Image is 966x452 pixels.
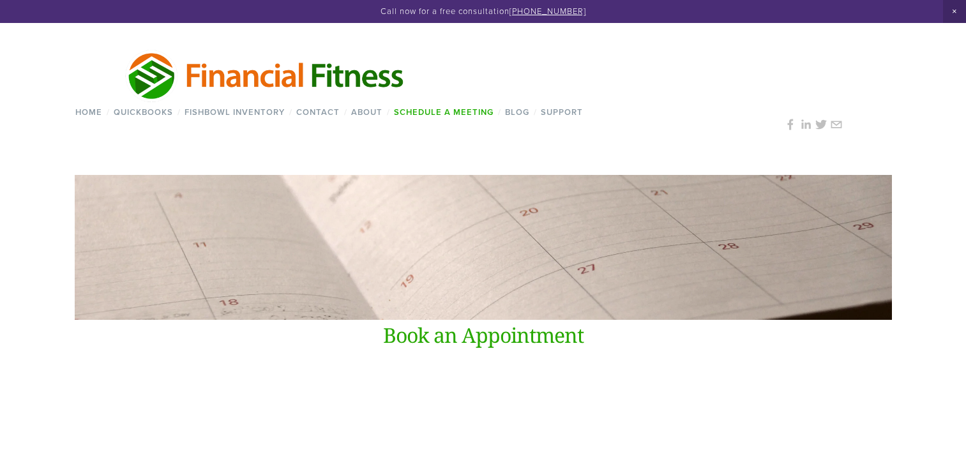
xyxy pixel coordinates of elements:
[25,6,941,17] p: Call now for a free consultation
[125,232,843,263] h1: Schedule a Meeting
[107,106,110,118] span: /
[501,103,534,121] a: Blog
[125,320,842,350] h1: Book an Appointment
[72,103,107,121] a: Home
[498,106,501,118] span: /
[292,103,344,121] a: Contact
[125,48,407,103] img: Financial Fitness Consulting
[390,103,498,121] a: Schedule a Meeting
[177,106,181,118] span: /
[347,103,387,121] a: About
[344,106,347,118] span: /
[289,106,292,118] span: /
[181,103,289,121] a: Fishbowl Inventory
[387,106,390,118] span: /
[110,103,177,121] a: QuickBooks
[537,103,587,121] a: Support
[534,106,537,118] span: /
[509,5,586,17] a: [PHONE_NUMBER]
